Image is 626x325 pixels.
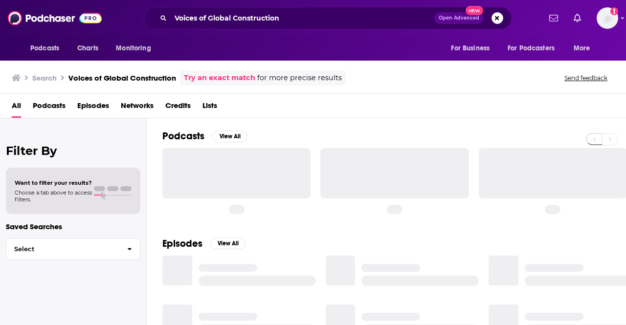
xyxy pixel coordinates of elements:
[597,7,618,29] span: Logged in as headlandconsultancy
[162,130,247,142] a: PodcastsView All
[610,7,618,15] svg: Add a profile image
[162,238,202,250] h2: Episodes
[116,42,151,55] span: Monitoring
[561,74,610,82] button: Send feedback
[567,39,603,58] button: open menu
[68,73,176,83] h3: Voices of Global Construction
[12,98,21,118] a: All
[501,39,569,58] button: open menu
[257,72,342,84] span: for more precise results
[109,39,163,58] button: open menu
[597,7,618,29] img: User Profile
[162,238,246,250] a: EpisodesView All
[171,10,434,26] input: Search podcasts, credits, & more...
[570,10,585,26] a: Show notifications dropdown
[77,98,109,118] a: Episodes
[162,130,204,142] h2: Podcasts
[23,39,72,58] button: open menu
[6,246,119,252] span: Select
[6,238,140,260] button: Select
[32,73,57,83] h3: Search
[165,98,191,118] a: Credits
[15,179,92,186] span: Want to filter your results?
[444,39,502,58] button: open menu
[508,42,555,55] span: For Podcasters
[451,42,490,55] span: For Business
[6,144,140,158] h2: Filter By
[15,189,92,203] span: Choose a tab above to access filters.
[210,238,246,249] button: View All
[71,39,104,58] a: Charts
[466,6,483,15] span: New
[212,130,247,142] button: View All
[574,42,590,55] span: More
[77,42,98,55] span: Charts
[184,72,255,84] a: Try an exact match
[439,16,479,21] span: Open Advanced
[121,98,154,118] a: Networks
[33,98,66,118] a: Podcasts
[8,9,102,27] img: Podchaser - Follow, Share and Rate Podcasts
[144,7,512,29] div: Search podcasts, credits, & more...
[202,98,217,118] a: Lists
[30,42,59,55] span: Podcasts
[434,12,484,24] button: Open AdvancedNew
[545,10,562,26] a: Show notifications dropdown
[6,222,140,231] p: Saved Searches
[597,7,618,29] button: Show profile menu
